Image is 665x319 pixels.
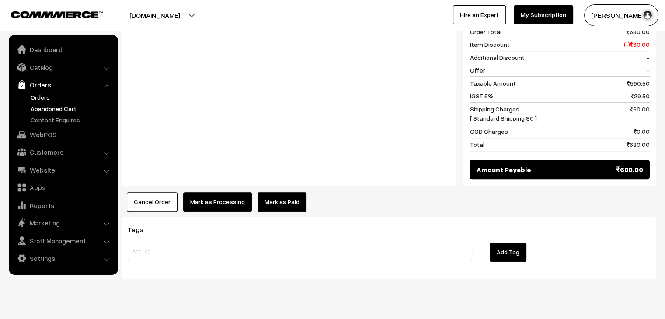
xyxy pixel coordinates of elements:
span: 0.00 [634,127,650,136]
span: Taxable Amount [470,79,515,88]
span: Tags [128,225,154,234]
img: COMMMERCE [11,11,103,18]
div: v 4.0.25 [24,14,43,21]
span: Order Total [470,27,501,36]
div: Keywords by Traffic [97,52,147,57]
span: Item Discount [470,40,509,49]
span: 590.50 [627,79,650,88]
img: user [641,9,654,22]
a: Abandoned Cart [28,104,115,113]
button: Mark as Processing [183,192,252,212]
a: Marketing [11,215,115,231]
a: My Subscription [514,5,573,24]
div: Domain: [DOMAIN_NAME] [23,23,96,30]
span: Additional Discount [470,53,524,62]
span: - [646,53,650,62]
img: logo_orange.svg [14,14,21,21]
div: Domain Overview [33,52,78,57]
a: Website [11,162,115,178]
a: COMMMERCE [11,9,87,19]
button: [PERSON_NAME]… [584,4,658,26]
span: 680.00 [627,27,650,36]
a: Staff Management [11,233,115,249]
a: Settings [11,250,115,266]
span: (-) 60.00 [624,40,650,49]
span: Total [470,140,484,149]
span: Offer [470,66,485,75]
a: WebPOS [11,127,115,142]
img: tab_keywords_by_traffic_grey.svg [87,51,94,58]
a: Reports [11,198,115,213]
img: tab_domain_overview_orange.svg [24,51,31,58]
a: Hire an Expert [453,5,506,24]
span: Amount Payable [476,164,531,175]
button: [DOMAIN_NAME] [99,4,211,26]
span: - [646,66,650,75]
span: 680.00 [616,164,643,175]
button: Add Tag [490,243,526,262]
a: Orders [11,77,115,93]
img: website_grey.svg [14,23,21,30]
button: Cancel Order [127,192,178,212]
span: 680.00 [627,140,650,149]
a: Dashboard [11,42,115,57]
span: Shipping Charges [ Standard Shipping S0 ] [470,104,536,123]
a: Orders [28,93,115,102]
span: 29.50 [631,91,650,101]
span: IGST 5% [470,91,493,101]
input: Add Tag [128,243,472,260]
a: Contact Enquires [28,115,115,125]
a: Apps [11,180,115,195]
span: 60.00 [630,104,650,123]
a: Catalog [11,59,115,75]
a: Mark as Paid [258,192,306,212]
a: Customers [11,144,115,160]
span: COD Charges [470,127,508,136]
